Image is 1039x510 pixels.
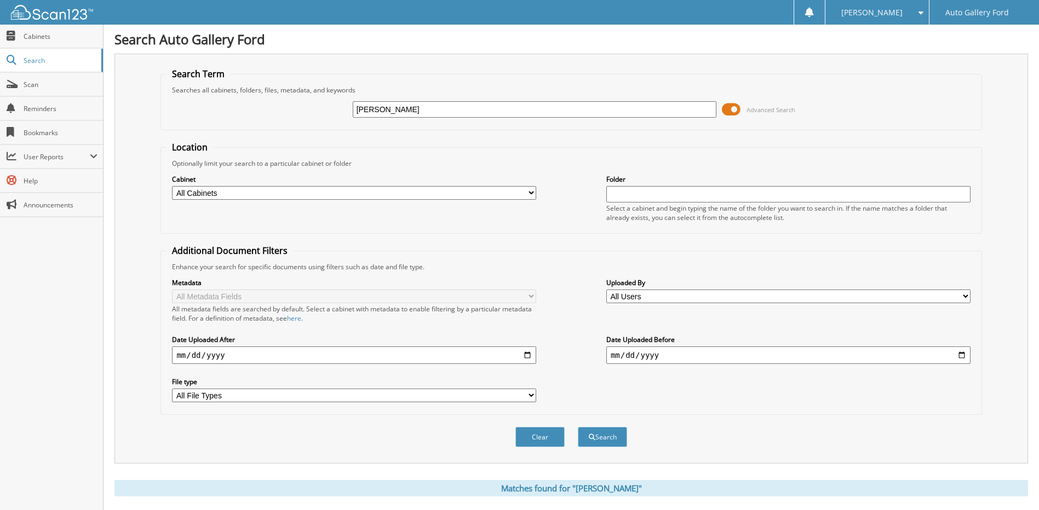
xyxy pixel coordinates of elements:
[24,80,97,89] span: Scan
[167,68,230,80] legend: Search Term
[606,175,971,184] label: Folder
[24,152,90,161] span: User Reports
[24,56,96,65] span: Search
[606,204,971,222] div: Select a cabinet and begin typing the name of the folder you want to search in. If the name match...
[167,262,975,271] div: Enhance your search for specific documents using filters such as date and file type.
[114,30,1028,48] h1: Search Auto Gallery Ford
[606,278,971,287] label: Uploaded By
[172,335,536,344] label: Date Uploaded After
[172,346,536,364] input: start
[167,159,975,168] div: Optionally limit your search to a particular cabinet or folder
[167,245,293,257] legend: Additional Document Filters
[11,5,93,20] img: scan123-logo-white.svg
[172,175,536,184] label: Cabinet
[578,427,627,447] button: Search
[24,176,97,186] span: Help
[747,106,795,114] span: Advanced Search
[515,427,565,447] button: Clear
[24,128,97,137] span: Bookmarks
[172,278,536,287] label: Metadata
[606,346,971,364] input: end
[606,335,971,344] label: Date Uploaded Before
[24,104,97,113] span: Reminders
[287,314,301,323] a: here
[172,377,536,386] label: File type
[167,141,213,153] legend: Location
[114,480,1028,496] div: Matches found for "[PERSON_NAME]"
[841,9,903,16] span: [PERSON_NAME]
[24,32,97,41] span: Cabinets
[167,85,975,95] div: Searches all cabinets, folders, files, metadata, and keywords
[172,304,536,323] div: All metadata fields are searched by default. Select a cabinet with metadata to enable filtering b...
[24,200,97,210] span: Announcements
[945,9,1009,16] span: Auto Gallery Ford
